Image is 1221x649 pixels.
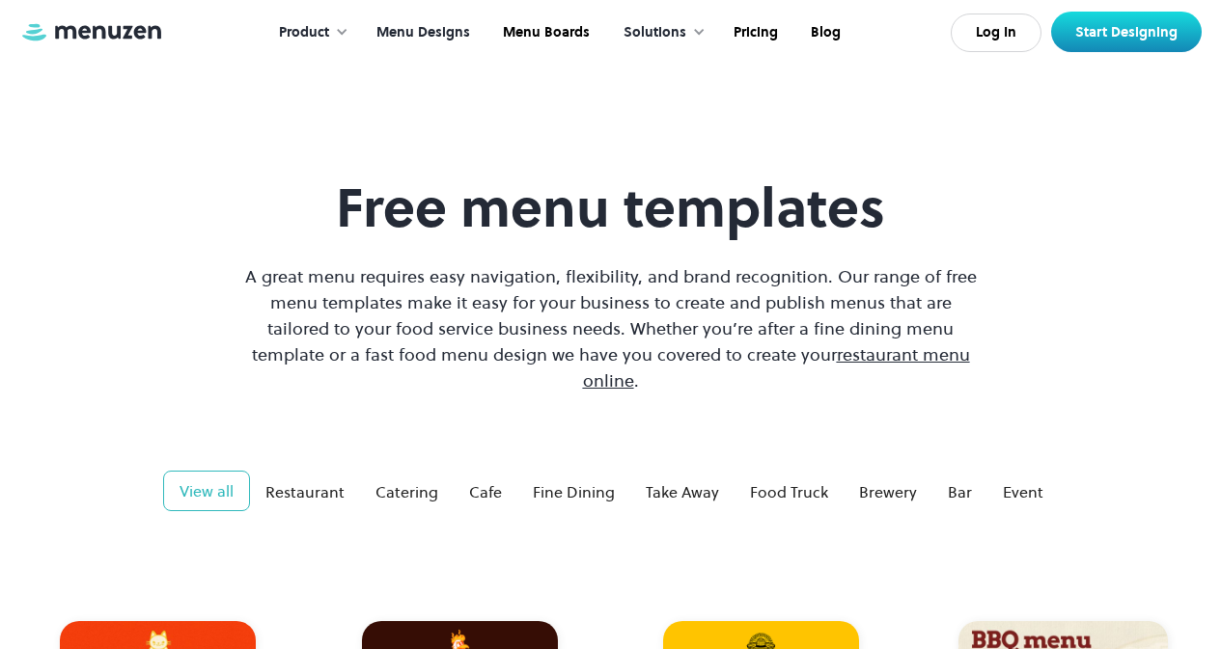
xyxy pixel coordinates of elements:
a: Pricing [715,3,792,63]
div: Product [260,3,358,63]
div: Product [279,22,329,43]
div: View all [180,479,234,502]
div: Catering [375,480,438,503]
a: Blog [792,3,855,63]
div: Fine Dining [533,480,615,503]
div: Bar [948,480,972,503]
a: Menu Boards [485,3,604,63]
p: A great menu requires easy navigation, flexibility, and brand recognition. Our range of free menu... [240,263,982,393]
h1: Free menu templates [240,176,982,240]
div: Restaurant [265,480,345,503]
a: Start Designing [1051,12,1202,52]
div: Take Away [646,480,719,503]
div: Solutions [624,22,686,43]
div: Event [1003,480,1043,503]
div: Solutions [604,3,715,63]
div: Cafe [469,480,502,503]
div: Food Truck [750,480,828,503]
div: Brewery [859,480,917,503]
a: Menu Designs [358,3,485,63]
a: Log In [951,14,1041,52]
